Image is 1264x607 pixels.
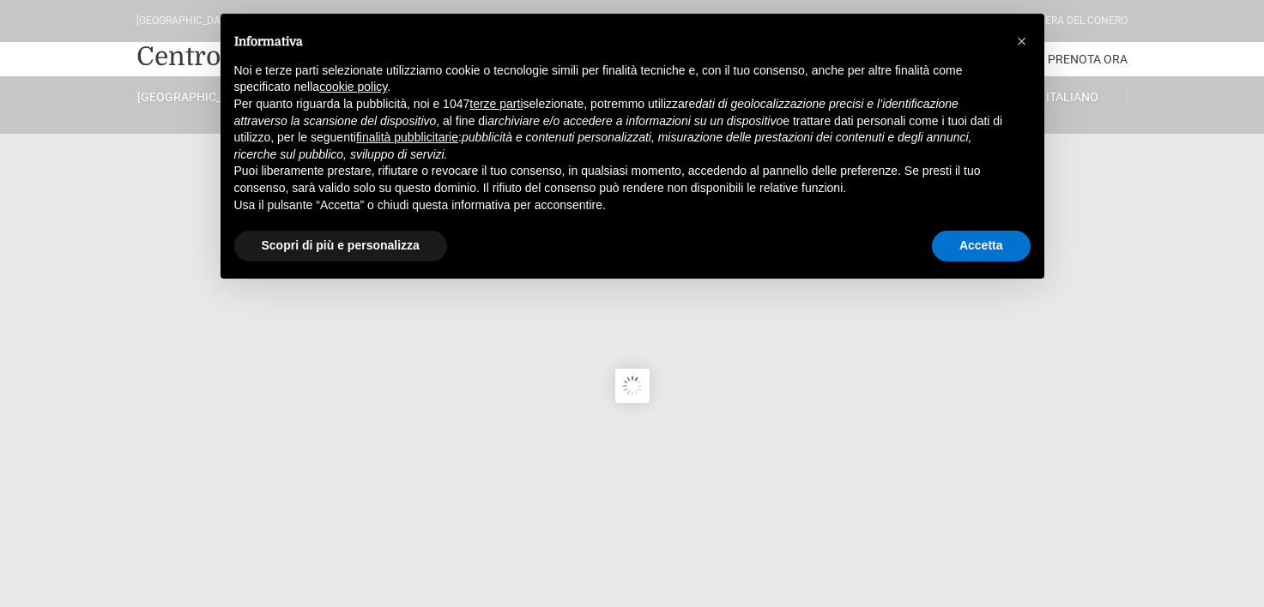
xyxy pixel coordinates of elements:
[234,96,1003,163] p: Per quanto riguarda la pubblicità, noi e 1047 selezionate, potremmo utilizzare , al fine di e tra...
[136,89,246,105] a: [GEOGRAPHIC_DATA]
[1018,89,1128,105] a: Italiano
[319,80,387,93] a: cookie policy
[1046,90,1098,104] span: Italiano
[234,130,972,161] em: pubblicità e contenuti personalizzati, misurazione delle prestazioni dei contenuti e degli annunc...
[1008,27,1036,55] button: Chiudi questa informativa
[1048,42,1128,76] a: Prenota Ora
[234,63,1003,96] p: Noi e terze parti selezionate utilizziamo cookie o tecnologie simili per finalità tecniche e, con...
[356,129,458,147] button: finalità pubblicitarie
[234,197,1003,214] p: Usa il pulsante “Accetta” o chiudi questa informativa per acconsentire.
[234,97,959,128] em: dati di geolocalizzazione precisi e l’identificazione attraverso la scansione del dispositivo
[234,231,447,261] button: Scopri di più e personalizza
[136,13,235,29] div: [GEOGRAPHIC_DATA]
[487,114,783,128] em: archiviare e/o accedere a informazioni su un dispositivo
[1017,32,1027,51] span: ×
[136,39,468,74] a: Centro Vacanze De Angelis
[932,231,1031,261] button: Accetta
[469,96,523,113] button: terze parti
[234,34,1003,49] h2: Informativa
[1027,13,1128,29] div: Riviera Del Conero
[234,163,1003,196] p: Puoi liberamente prestare, rifiutare o revocare il tuo consenso, in qualsiasi momento, accedendo ...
